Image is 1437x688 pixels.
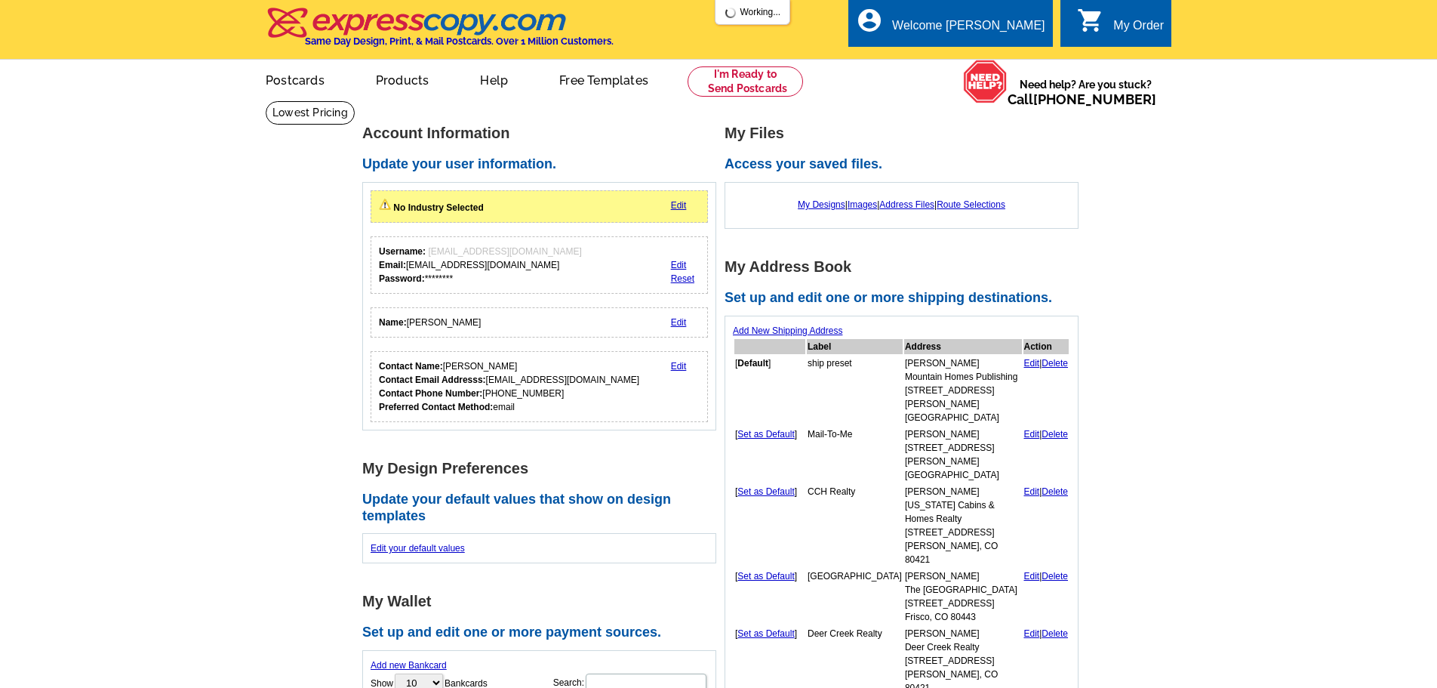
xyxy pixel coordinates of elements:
[1023,484,1069,567] td: |
[362,461,725,477] h1: My Design Preferences
[725,290,1087,307] h2: Set up and edit one or more shipping destinations.
[963,60,1008,103] img: help
[1023,569,1069,625] td: |
[725,7,737,19] img: loading...
[904,569,1022,625] td: [PERSON_NAME] The [GEOGRAPHIC_DATA] [STREET_ADDRESS] Frisco, CO 80443
[807,339,903,354] th: Label
[848,199,877,210] a: Images
[1042,628,1068,639] a: Delete
[305,35,614,47] h4: Same Day Design, Print, & Mail Postcards. Over 1 Million Customers.
[1024,571,1040,582] a: Edit
[1024,628,1040,639] a: Edit
[737,358,768,369] b: Default
[371,307,708,338] div: Your personal details.
[937,199,1005,210] a: Route Selections
[379,246,426,257] strong: Username:
[362,594,725,609] h1: My Wallet
[733,325,842,336] a: Add New Shipping Address
[352,61,454,97] a: Products
[807,569,903,625] td: [GEOGRAPHIC_DATA]
[379,317,407,328] strong: Name:
[1023,427,1069,483] td: |
[1077,7,1104,34] i: shopping_cart
[671,361,687,372] a: Edit
[879,199,934,210] a: Address Files
[737,429,794,440] a: Set as Default
[1023,339,1069,354] th: Action
[904,356,1022,425] td: [PERSON_NAME] Mountain Homes Publishing [STREET_ADDRESS][PERSON_NAME] [GEOGRAPHIC_DATA]
[1024,486,1040,497] a: Edit
[242,61,349,97] a: Postcards
[266,18,614,47] a: Same Day Design, Print, & Mail Postcards. Over 1 Million Customers.
[393,202,483,213] strong: No Industry Selected
[737,486,794,497] a: Set as Default
[371,543,465,554] a: Edit your default values
[362,492,725,524] h2: Update your default values that show on design templates
[892,19,1045,40] div: Welcome [PERSON_NAME]
[798,199,845,210] a: My Designs
[734,484,805,567] td: [ ]
[362,156,725,173] h2: Update your user information.
[904,339,1022,354] th: Address
[371,236,708,294] div: Your login information.
[671,317,687,328] a: Edit
[671,200,687,211] a: Edit
[737,571,794,582] a: Set as Default
[725,125,1087,141] h1: My Files
[1077,17,1164,35] a: shopping_cart My Order
[371,351,708,422] div: Who should we contact regarding order issues?
[379,316,481,329] div: [PERSON_NAME]
[379,260,406,270] strong: Email:
[1042,486,1068,497] a: Delete
[1008,91,1156,107] span: Call
[856,7,883,34] i: account_circle
[362,625,725,641] h2: Set up and edit one or more payment sources.
[428,246,581,257] span: [EMAIL_ADDRESS][DOMAIN_NAME]
[1042,571,1068,582] a: Delete
[725,259,1087,275] h1: My Address Book
[379,273,425,284] strong: Password:
[807,356,903,425] td: ship preset
[1024,358,1040,369] a: Edit
[737,628,794,639] a: Set as Default
[379,375,486,385] strong: Contact Email Addresss:
[379,388,482,399] strong: Contact Phone Number:
[535,61,672,97] a: Free Templates
[1113,19,1164,40] div: My Order
[734,427,805,483] td: [ ]
[904,427,1022,483] td: [PERSON_NAME] [STREET_ADDRESS][PERSON_NAME] [GEOGRAPHIC_DATA]
[379,359,639,414] div: [PERSON_NAME] [EMAIL_ADDRESS][DOMAIN_NAME] [PHONE_NUMBER] email
[371,660,447,671] a: Add new Bankcard
[1008,77,1164,107] span: Need help? Are you stuck?
[379,402,493,412] strong: Preferred Contact Method:
[734,356,805,425] td: [ ]
[671,260,687,270] a: Edit
[456,61,532,97] a: Help
[1042,358,1068,369] a: Delete
[362,125,725,141] h1: Account Information
[1024,429,1040,440] a: Edit
[1033,91,1156,107] a: [PHONE_NUMBER]
[725,156,1087,173] h2: Access your saved files.
[671,273,694,284] a: Reset
[734,569,805,625] td: [ ]
[807,484,903,567] td: CCH Realty
[733,190,1070,219] div: | | |
[904,484,1022,567] td: [PERSON_NAME] [US_STATE] Cabins & Homes Realty [STREET_ADDRESS] [PERSON_NAME], CO 80421
[379,361,443,372] strong: Contact Name:
[807,427,903,483] td: Mail-To-Me
[379,199,391,211] img: warningIcon.png
[1023,356,1069,425] td: |
[1042,429,1068,440] a: Delete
